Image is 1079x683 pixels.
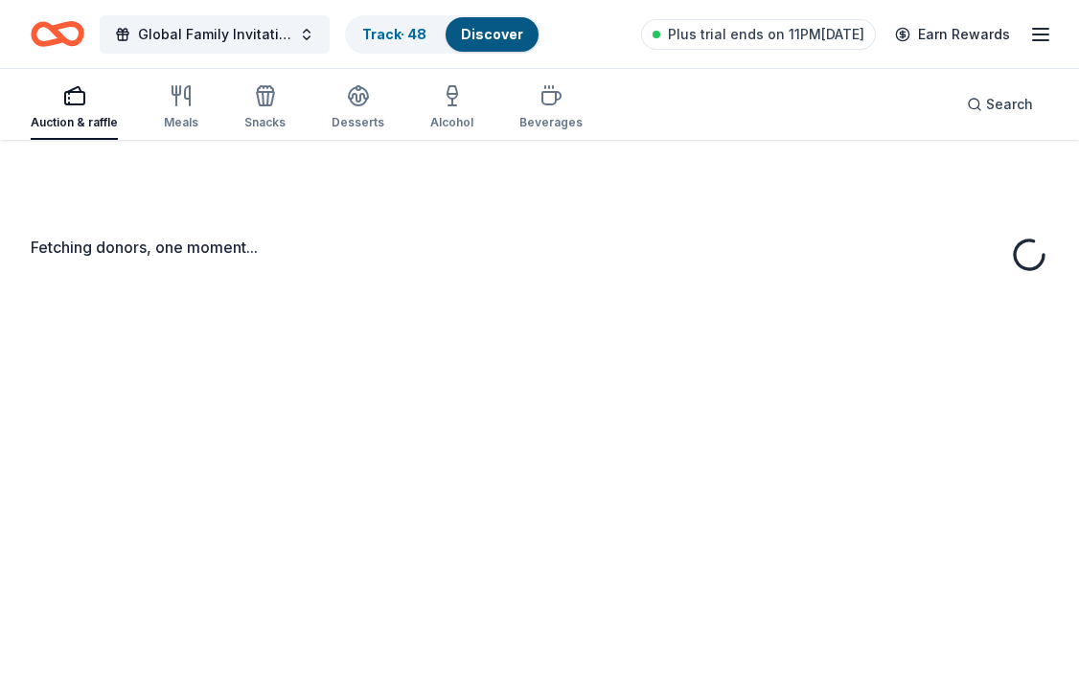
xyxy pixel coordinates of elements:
span: Global Family Invitational [138,23,291,46]
button: Beverages [519,77,583,140]
div: Snacks [244,115,286,130]
span: Search [986,93,1033,116]
button: Track· 48Discover [345,15,540,54]
a: Discover [461,26,523,42]
button: Global Family Invitational [100,15,330,54]
button: Snacks [244,77,286,140]
div: Beverages [519,115,583,130]
button: Alcohol [430,77,473,140]
div: Auction & raffle [31,115,118,130]
div: Meals [164,115,198,130]
button: Auction & raffle [31,77,118,140]
button: Desserts [332,77,384,140]
a: Home [31,11,84,57]
div: Fetching donors, one moment... [31,236,1048,259]
div: Alcohol [430,115,473,130]
a: Track· 48 [362,26,426,42]
button: Meals [164,77,198,140]
a: Earn Rewards [884,17,1022,52]
a: Plus trial ends on 11PM[DATE] [641,19,876,50]
span: Plus trial ends on 11PM[DATE] [668,23,864,46]
div: Desserts [332,115,384,130]
button: Search [952,85,1048,124]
